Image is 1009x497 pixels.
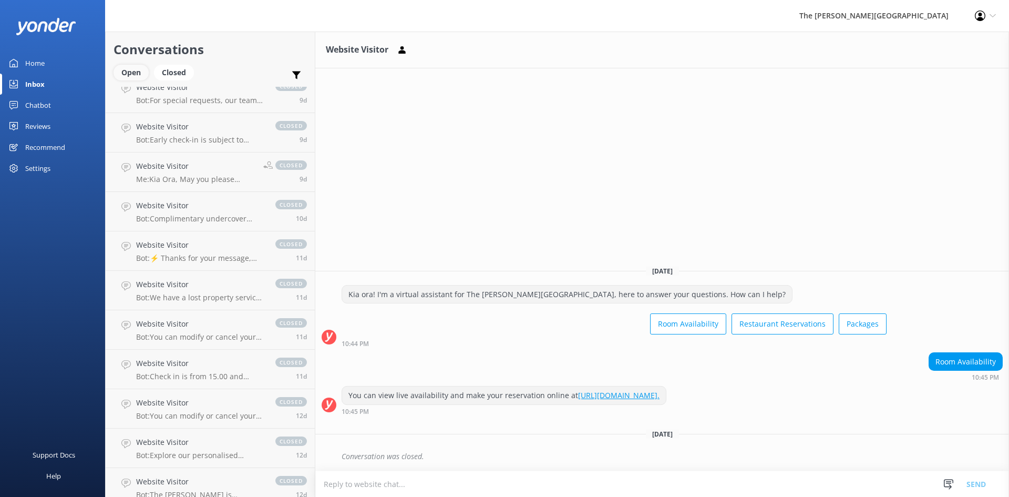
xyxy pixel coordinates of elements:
div: Room Availability [929,353,1002,371]
span: Sep 23 2025 02:32am (UTC +13:00) Pacific/Auckland [296,451,307,460]
span: Sep 25 2025 03:48pm (UTC +13:00) Pacific/Auckland [300,135,307,144]
div: Reviews [25,116,50,137]
span: Sep 25 2025 10:18am (UTC +13:00) Pacific/Auckland [300,175,307,184]
strong: 10:45 PM [342,409,369,415]
h4: Website Visitor [136,437,265,448]
span: closed [275,318,307,328]
h4: Website Visitor [136,82,265,93]
h4: Website Visitor [136,358,265,369]
p: Bot: For special requests, our team would love to help create a memorable experience. Please cont... [136,96,265,105]
div: You can view live availability and make your reservation online at [342,387,666,404]
span: closed [275,476,307,485]
strong: 10:44 PM [342,341,369,347]
button: Restaurant Reservations [732,313,833,334]
h4: Website Visitor [136,279,265,290]
div: Recommend [25,137,65,158]
h3: Website Visitor [326,43,388,57]
p: Bot: ⚡ Thanks for your message, we'll get back to you as soon as we can. You're also welcome to k... [136,253,265,263]
h2: Conversations [114,39,307,59]
p: Bot: Early check-in is subject to availability and may incur a fee. Please email your arrival det... [136,135,265,145]
span: Sep 23 2025 02:16pm (UTC +13:00) Pacific/Auckland [296,332,307,341]
a: Website VisitorBot:Explore our personalised holiday packages at [URL][DOMAIN_NAME]. Whether you'r... [106,429,315,468]
h4: Website Visitor [136,476,265,488]
div: Open [114,65,149,80]
span: closed [275,160,307,170]
p: Me: Kia Ora, May you please clarify what you are enquiring about. Nga mihi nui (Kind regards), Ru... [136,175,255,184]
h4: Website Visitor [136,397,265,409]
span: Sep 23 2025 08:35am (UTC +13:00) Pacific/Auckland [296,372,307,381]
div: Aug 16 2025 10:45pm (UTC +13:00) Pacific/Auckland [929,373,1003,381]
a: Website VisitorMe:Kia Ora, May you please clarify what you are enquiring about. Nga mihi nui (Kin... [106,153,315,192]
div: Home [25,53,45,74]
a: Website VisitorBot:Check in is from 15.00 and check out is at 11.00.closed11d [106,350,315,389]
span: Sep 24 2025 03:51am (UTC +13:00) Pacific/Auckland [296,253,307,262]
h4: Website Visitor [136,160,255,172]
strong: 10:45 PM [972,374,999,381]
div: Inbox [25,74,45,95]
p: Bot: You can modify or cancel your reservation by contacting our Reservations team at [EMAIL_ADDR... [136,411,265,421]
h4: Website Visitor [136,318,265,330]
span: closed [275,239,307,249]
span: [DATE] [646,430,679,439]
a: Website VisitorBot:⚡ Thanks for your message, we'll get back to you as soon as we can. You're als... [106,231,315,271]
span: Sep 23 2025 03:22am (UTC +13:00) Pacific/Auckland [296,411,307,420]
p: Bot: Check in is from 15.00 and check out is at 11.00. [136,372,265,381]
div: 2025-08-18T20:59:18.642 [322,448,1003,465]
p: Bot: Explore our personalised holiday packages at [URL][DOMAIN_NAME]. Whether you're planning a w... [136,451,265,460]
h4: Website Visitor [136,239,265,251]
div: Aug 16 2025 10:45pm (UTC +13:00) Pacific/Auckland [342,408,666,415]
span: closed [275,200,307,209]
div: Support Docs [33,444,75,465]
span: Sep 25 2025 08:10pm (UTC +13:00) Pacific/Auckland [300,96,307,105]
p: Bot: You can modify or cancel your reservation by contacting our Reservations team at [EMAIL_ADDR... [136,332,265,342]
a: [URL][DOMAIN_NAME]. [578,390,660,400]
span: closed [275,358,307,367]
a: Website VisitorBot:We have a lost property service. Please contact The [PERSON_NAME] Hotel team a... [106,271,315,310]
a: Website VisitorBot:For special requests, our team would love to help create a memorable experienc... [106,74,315,113]
a: Website VisitorBot:You can modify or cancel your reservation by contacting our Reservations team ... [106,389,315,429]
a: Open [114,66,154,78]
span: closed [275,279,307,288]
div: Aug 16 2025 10:44pm (UTC +13:00) Pacific/Auckland [342,340,887,347]
span: Sep 24 2025 12:14pm (UTC +13:00) Pacific/Auckland [296,214,307,223]
span: [DATE] [646,267,679,276]
span: closed [275,397,307,407]
span: closed [275,437,307,446]
a: Website VisitorBot:Complimentary undercover parking is available for guests at The [PERSON_NAME][... [106,192,315,231]
p: Bot: We have a lost property service. Please contact The [PERSON_NAME] Hotel team at [PHONE_NUMBE... [136,293,265,302]
a: Website VisitorBot:Early check-in is subject to availability and may incur a fee. Please email yo... [106,113,315,153]
div: Kia ora! I'm a virtual assistant for The [PERSON_NAME][GEOGRAPHIC_DATA], here to answer your ques... [342,286,792,303]
img: yonder-white-logo.png [16,18,76,35]
p: Bot: Complimentary undercover parking is available for guests at The [PERSON_NAME][GEOGRAPHIC_DAT... [136,214,265,224]
span: closed [275,121,307,130]
button: Room Availability [650,313,726,334]
div: Closed [154,65,194,80]
span: Sep 23 2025 09:56pm (UTC +13:00) Pacific/Auckland [296,293,307,302]
button: Packages [839,313,887,334]
h4: Website Visitor [136,200,265,211]
div: Conversation was closed. [342,448,1003,465]
div: Chatbot [25,95,51,116]
a: Website VisitorBot:You can modify or cancel your reservation by contacting our Reservations team ... [106,310,315,350]
h4: Website Visitor [136,121,265,133]
a: Closed [154,66,199,78]
div: Settings [25,158,50,179]
div: Help [46,465,61,486]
